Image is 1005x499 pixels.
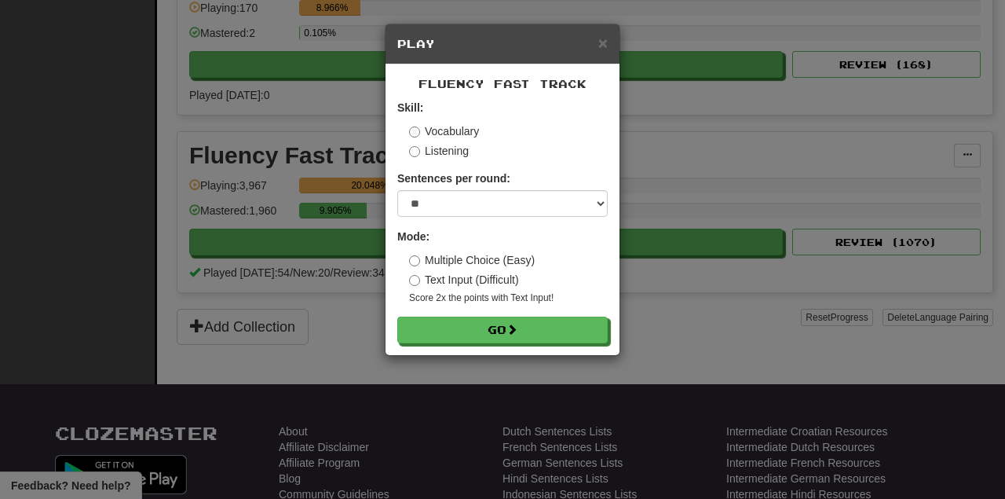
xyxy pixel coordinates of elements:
input: Vocabulary [409,127,420,138]
small: Score 2x the points with Text Input ! [409,292,608,305]
label: Multiple Choice (Easy) [409,252,535,268]
strong: Skill: [397,101,423,114]
input: Text Input (Difficult) [409,275,420,286]
strong: Mode: [397,230,429,243]
label: Vocabulary [409,123,479,139]
label: Text Input (Difficult) [409,272,519,288]
h5: Play [397,36,608,52]
label: Sentences per round: [397,171,510,186]
input: Listening [409,146,420,157]
span: × [598,34,608,52]
button: Go [397,317,608,343]
input: Multiple Choice (Easy) [409,255,420,266]
button: Close [598,35,608,51]
label: Listening [409,143,469,159]
span: Fluency Fast Track [418,77,587,90]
